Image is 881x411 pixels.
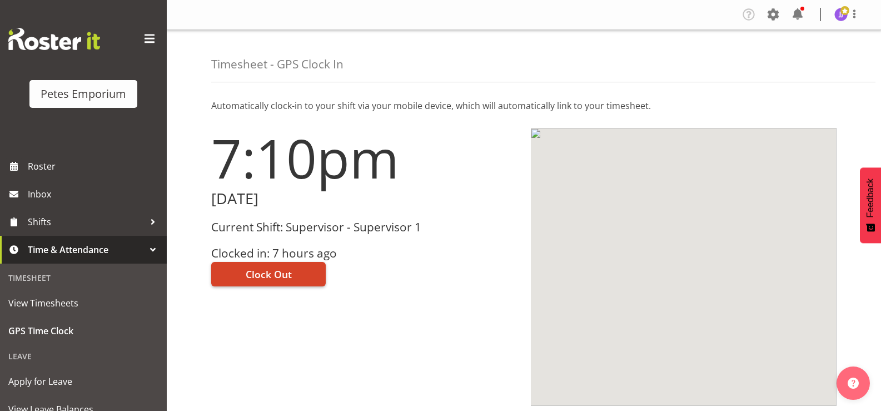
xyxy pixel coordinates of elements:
a: Apply for Leave [3,368,164,395]
h4: Timesheet - GPS Clock In [211,58,344,71]
span: Roster [28,158,161,175]
span: Time & Attendance [28,241,145,258]
h3: Clocked in: 7 hours ago [211,247,517,260]
h1: 7:10pm [211,128,517,188]
h3: Current Shift: Supervisor - Supervisor 1 [211,221,517,234]
span: GPS Time Clock [8,323,158,339]
button: Feedback - Show survey [860,167,881,243]
img: janelle-jonkers702.jpg [834,8,848,21]
img: help-xxl-2.png [848,378,859,389]
p: Automatically clock-in to your shift via your mobile device, which will automatically link to you... [211,99,837,112]
span: Clock Out [246,267,292,281]
div: Leave [3,345,164,368]
button: Clock Out [211,262,326,286]
a: View Timesheets [3,289,164,317]
span: View Timesheets [8,295,158,311]
span: Feedback [865,179,875,217]
span: Shifts [28,214,145,230]
img: Rosterit website logo [8,28,100,50]
h2: [DATE] [211,190,517,207]
span: Apply for Leave [8,373,158,390]
span: Inbox [28,186,161,202]
div: Timesheet [3,266,164,289]
div: Petes Emporium [41,86,126,102]
a: GPS Time Clock [3,317,164,345]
